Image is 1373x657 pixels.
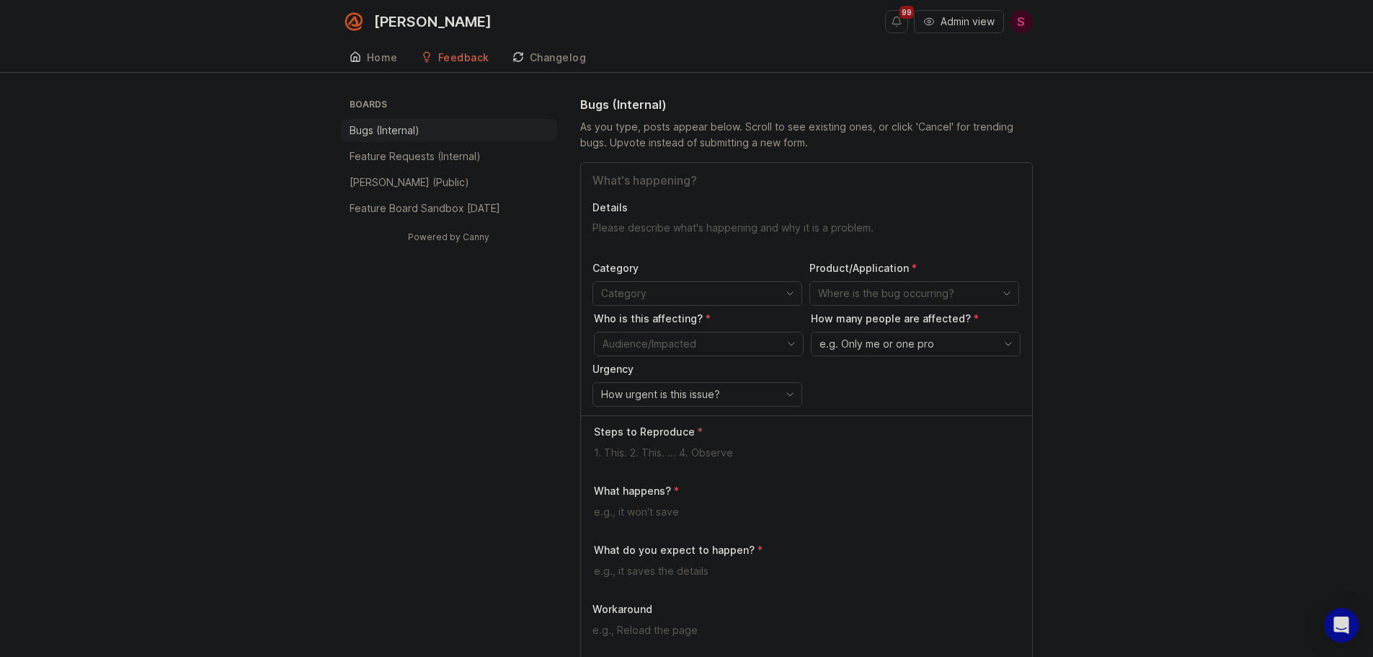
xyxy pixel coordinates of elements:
span: e.g. Only me or one pro [819,336,934,352]
svg: toggle icon [778,389,801,400]
h3: Boards [347,96,557,116]
a: Feature Requests (Internal) [341,145,557,168]
a: Feature Board Sandbox [DATE] [341,197,557,220]
input: Audience/Impacted [603,336,778,352]
svg: toggle icon [997,338,1020,350]
a: Bugs (Internal) [341,119,557,142]
div: Open Intercom Messenger [1324,608,1359,643]
a: Feedback [412,43,498,73]
p: Steps to Reproduce [594,425,695,439]
p: What happens? [594,484,671,498]
div: Feedback [438,53,489,63]
p: Workaround [592,602,1021,617]
p: Details [592,200,1021,215]
span: 99 [899,6,914,19]
div: toggle menu [592,382,802,407]
p: Feature Requests (Internal) [350,149,481,164]
div: toggle menu [811,332,1021,356]
button: Notifications [885,10,908,33]
input: Where is the bug occurring? [818,286,994,301]
span: How urgent is this issue? [601,387,720,402]
input: Title [592,172,1021,189]
svg: toggle icon [995,288,1018,299]
p: Bugs (Internal) [350,123,419,138]
img: Smith.ai logo [341,9,367,35]
p: What do you expect to happen? [594,543,755,557]
svg: toggle icon [780,338,803,350]
span: S [1017,13,1025,30]
p: Urgency [592,362,802,376]
p: How many people are affected? [811,312,1021,326]
svg: toggle icon [778,288,801,299]
div: toggle menu [809,281,1019,306]
a: Home [341,43,406,73]
button: Admin view [914,10,1004,33]
div: [PERSON_NAME] [374,14,492,29]
div: toggle menu [594,332,804,356]
p: Feature Board Sandbox [DATE] [350,201,500,216]
p: [PERSON_NAME] (Public) [350,175,469,190]
textarea: Details [592,221,1021,250]
p: Category [592,261,802,275]
input: Category [601,286,777,301]
div: toggle menu [592,281,802,306]
div: Changelog [530,53,587,63]
button: S [1010,10,1033,33]
span: Admin view [941,14,995,29]
a: [PERSON_NAME] (Public) [341,171,557,194]
div: As you type, posts appear below. Scroll to see existing ones, or click 'Cancel' for trending bugs... [580,119,1033,151]
p: Who is this affecting? [594,312,804,326]
a: Powered by Canny [406,229,492,245]
div: Home [367,53,398,63]
a: Changelog [504,43,595,73]
h1: Bugs (Internal) [580,96,667,113]
p: Product/Application [809,261,1019,275]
